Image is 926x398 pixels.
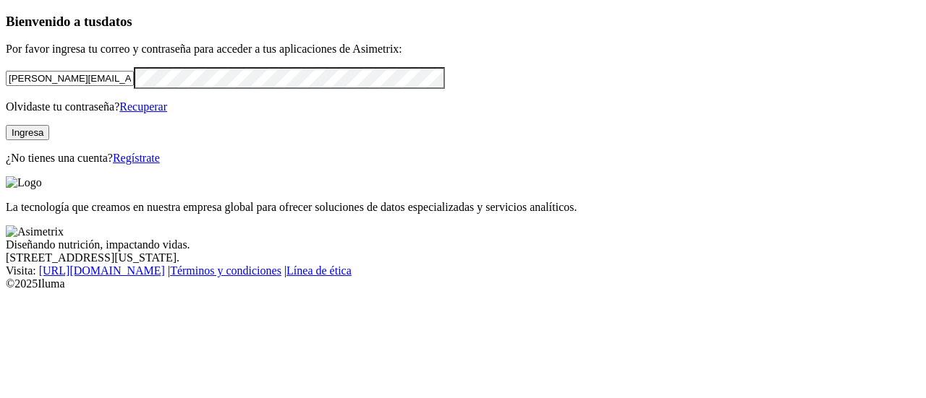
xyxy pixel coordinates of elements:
input: Tu correo [6,71,134,86]
a: [URL][DOMAIN_NAME] [39,264,165,277]
a: Recuperar [119,100,167,113]
a: Regístrate [113,152,160,164]
p: ¿No tienes una cuenta? [6,152,920,165]
a: Términos y condiciones [170,264,281,277]
a: Línea de ética [286,264,352,277]
p: Olvidaste tu contraseña? [6,100,920,113]
span: datos [101,14,132,29]
button: Ingresa [6,125,49,140]
p: La tecnología que creamos en nuestra empresa global para ofrecer soluciones de datos especializad... [6,201,920,214]
div: Visita : | | [6,264,920,277]
h3: Bienvenido a tus [6,14,920,30]
div: Diseñando nutrición, impactando vidas. [6,238,920,251]
img: Logo [6,176,42,189]
div: [STREET_ADDRESS][US_STATE]. [6,251,920,264]
p: Por favor ingresa tu correo y contraseña para acceder a tus aplicaciones de Asimetrix: [6,43,920,56]
img: Asimetrix [6,225,64,238]
div: © 2025 Iluma [6,277,920,290]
